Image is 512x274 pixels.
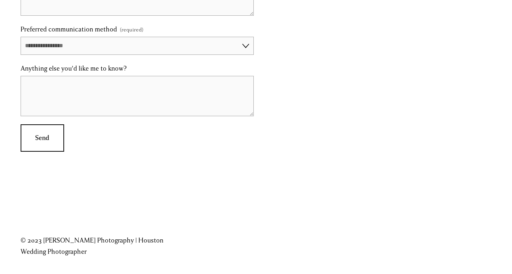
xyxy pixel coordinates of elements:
[21,236,165,256] code: © 2023 [PERSON_NAME] Photography | Houston Wedding Photographer
[35,134,49,142] span: Send
[21,37,254,55] select: Preferred communication method
[21,124,64,152] button: SendSend
[120,25,143,34] span: (required)
[21,63,127,74] span: Anything else you'd like me to know?
[21,24,117,35] span: Preferred communication method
